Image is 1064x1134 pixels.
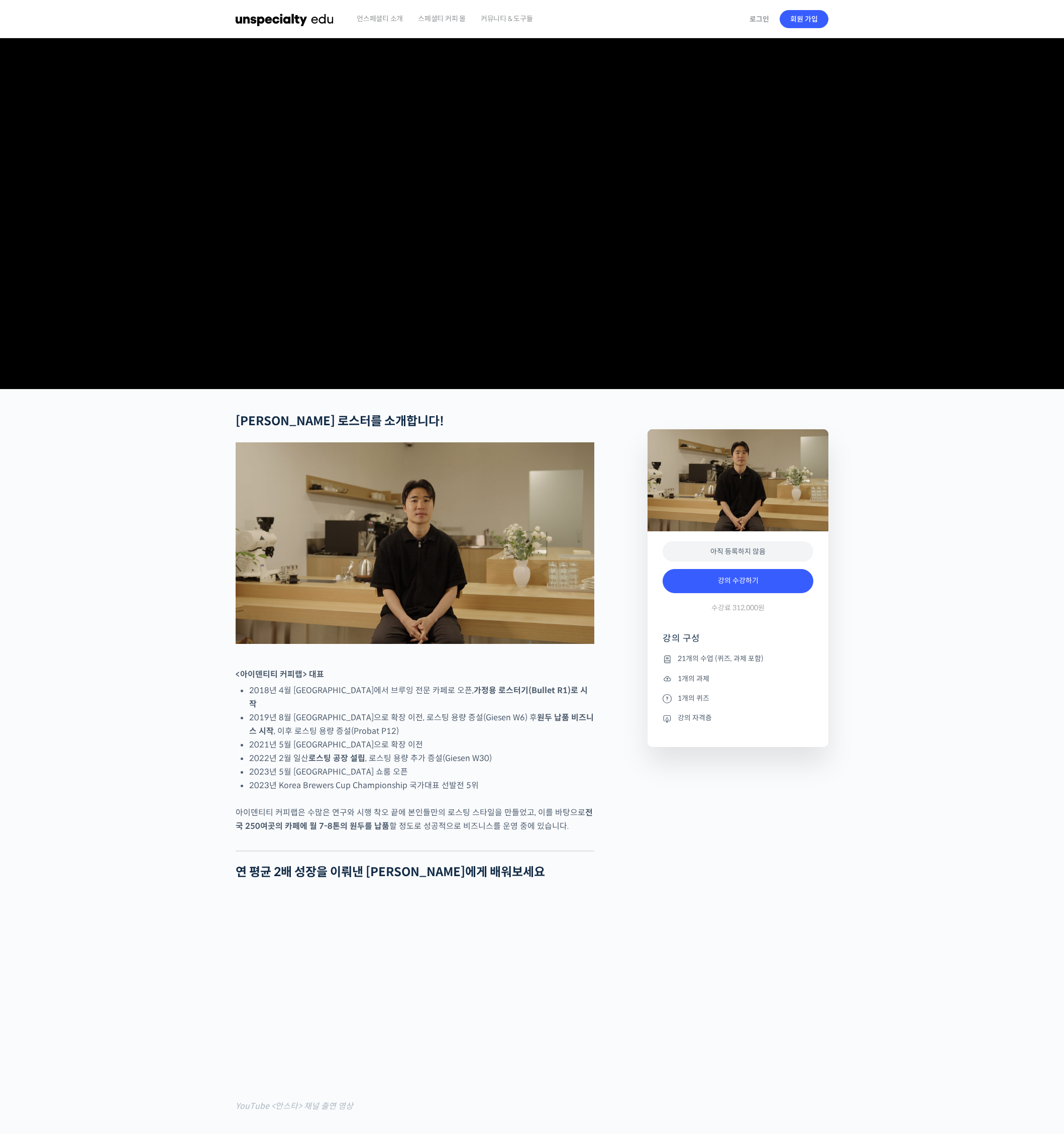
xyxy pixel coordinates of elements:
[663,541,813,562] div: 아직 등록하지 않음
[663,712,813,724] li: 강의 자격증
[236,1101,353,1111] mark: YouTube <안스타> 채널 출연 영상
[249,751,594,765] li: 2022년 2월 일산 , 로스팅 용량 추가 증설(Giesen W30)
[236,893,594,1095] iframe: 원룸 보증금 천만원으로 카페 창업해서 60평 커피 공장 차린 부부 사장님 (아이덴티티 커피랩 1부)
[236,865,594,880] h2: 연 평균 2배 성장을 이뤄낸 [PERSON_NAME]에게 배워보세요
[663,673,813,685] li: 1개의 과제
[249,779,594,792] li: 2023년 Korea Brewers Cup Championship 국가대표 선발전 5위
[663,653,813,665] li: 21개의 수업 (퀴즈, 과제 포함)
[249,738,594,751] li: 2021년 5월 [GEOGRAPHIC_DATA]으로 확장 이전
[249,765,594,779] li: 2023년 5월 [GEOGRAPHIC_DATA] 쇼룸 오픈
[663,632,813,652] h4: 강의 구성
[663,692,813,704] li: 1개의 퀴즈
[249,711,594,738] li: 2019년 8월 [GEOGRAPHIC_DATA]으로 확장 이전, 로스팅 용량 증설(Giesen W6) 후 , 이후 로스팅 용량 증설(Probat P12)
[236,669,324,680] strong: <아이덴티티 커피랩> 대표
[249,684,594,711] li: 2018년 4월 [GEOGRAPHIC_DATA]에서 브루잉 전문 카페로 오픈,
[780,10,828,28] a: 회원 가입
[308,753,365,764] strong: 로스팅 공장 설립
[743,8,775,31] a: 로그인
[663,569,813,593] a: 강의 수강하기
[236,806,594,833] p: 아이덴티티 커피랩은 수많은 연구와 시행 착오 끝에 본인들만의 로스팅 스타일을 만들었고, 이를 바탕으로 할 정도로 성공적으로 비즈니스를 운영 중에 있습니다.
[711,603,765,613] span: 수강료 312,000원
[236,414,594,429] h2: [PERSON_NAME] 로스터를 소개합니다!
